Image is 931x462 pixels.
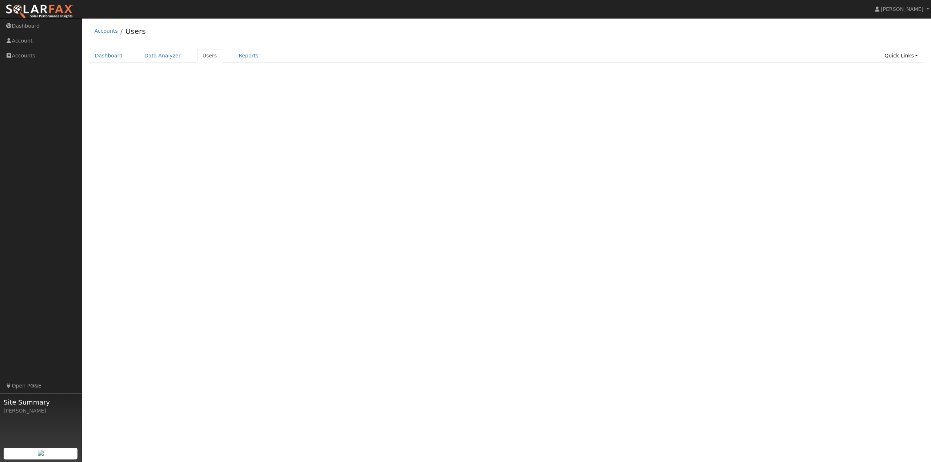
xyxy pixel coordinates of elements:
a: Dashboard [89,49,128,63]
a: Accounts [95,28,118,34]
span: [PERSON_NAME] [881,6,923,12]
span: Site Summary [4,397,78,407]
div: [PERSON_NAME] [4,407,78,415]
img: SolarFax [5,4,74,19]
a: Users [197,49,223,63]
a: Reports [233,49,264,63]
img: retrieve [38,450,44,456]
a: Users [125,27,146,36]
a: Data Analyzer [139,49,186,63]
a: Quick Links [879,49,923,63]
